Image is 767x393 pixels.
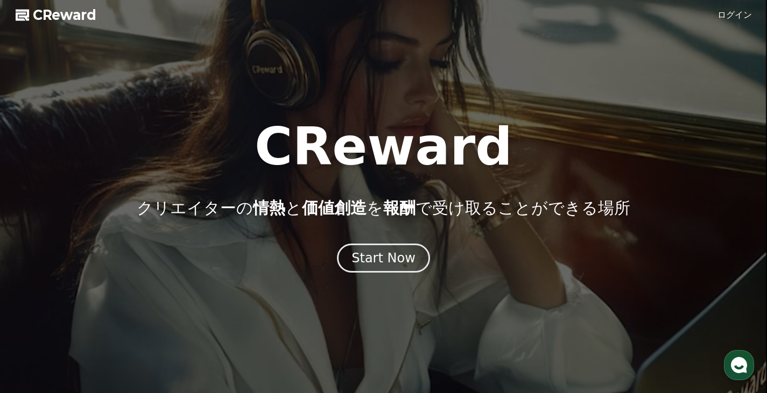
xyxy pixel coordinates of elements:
[337,244,430,273] button: Start Now
[253,198,285,217] span: 情熱
[383,198,416,217] span: 報酬
[337,254,430,265] a: Start Now
[717,9,752,22] a: ログイン
[351,249,416,267] div: Start Now
[33,6,96,24] span: CReward
[302,198,367,217] span: 価値創造
[16,6,96,24] a: CReward
[137,198,630,218] p: クリエイターの と を で受け取ることができる場所
[255,121,512,173] h1: CReward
